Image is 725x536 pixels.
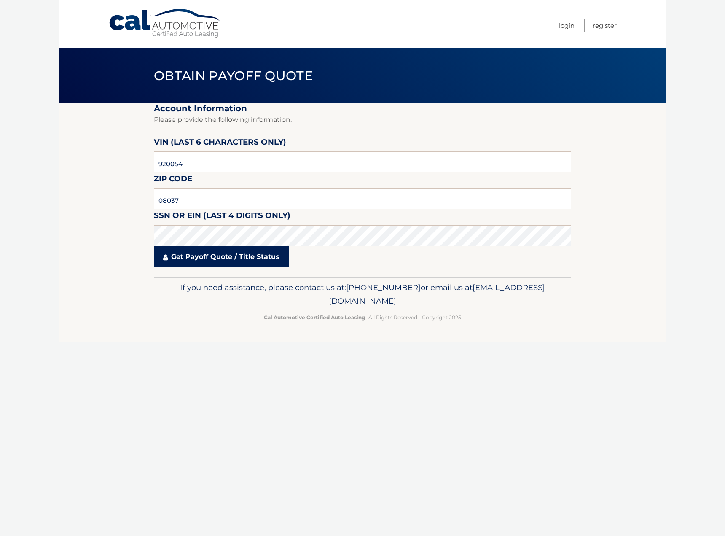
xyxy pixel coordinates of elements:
[154,68,313,83] span: Obtain Payoff Quote
[108,8,222,38] a: Cal Automotive
[559,19,575,32] a: Login
[346,283,421,292] span: [PHONE_NUMBER]
[154,209,290,225] label: SSN or EIN (last 4 digits only)
[159,313,566,322] p: - All Rights Reserved - Copyright 2025
[593,19,617,32] a: Register
[154,172,192,188] label: Zip Code
[159,281,566,308] p: If you need assistance, please contact us at: or email us at
[154,103,571,114] h2: Account Information
[154,246,289,267] a: Get Payoff Quote / Title Status
[154,136,286,151] label: VIN (last 6 characters only)
[264,314,365,321] strong: Cal Automotive Certified Auto Leasing
[154,114,571,126] p: Please provide the following information.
